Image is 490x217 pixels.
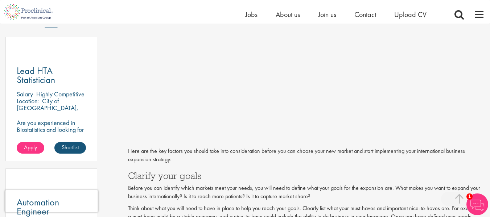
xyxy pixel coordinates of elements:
iframe: reCAPTCHA [5,190,98,212]
a: Automation Engineer [17,198,86,216]
a: Lead HTA Statistician [17,66,86,84]
p: City of [GEOGRAPHIC_DATA], [GEOGRAPHIC_DATA] [17,97,78,119]
span: Salary [17,90,33,98]
a: Shortlist [54,142,86,154]
p: Here are the key factors you should take into consideration before you can choose your new market... [128,147,485,164]
a: Apply [17,142,44,154]
img: Chatbot [466,193,488,215]
a: About us [276,10,300,19]
a: Upload CV [394,10,427,19]
span: 1 [466,193,473,200]
p: Highly Competitive [36,90,85,98]
h3: Clarify your goals [128,171,485,180]
span: Apply [24,143,37,151]
iframe: How to expand your business globally [128,27,331,141]
p: Are you experienced in Biostatistics and looking for an exciting new challenge where you can assi... [17,119,86,160]
p: Before you can identify which markets meet your needs, you will need to define what your goals fo... [128,184,485,201]
a: Join us [318,10,336,19]
a: Contact [354,10,376,19]
a: Jobs [245,10,258,19]
span: Location: [17,97,39,105]
span: Lead HTA Statistician [17,64,55,86]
